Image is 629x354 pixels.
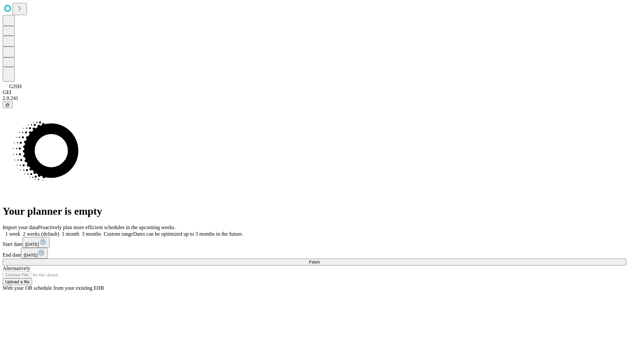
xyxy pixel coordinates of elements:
button: @ [3,101,12,108]
span: 3 months [82,231,101,237]
span: Alternatively [3,265,30,271]
div: 2.0.241 [3,95,626,101]
span: 1 month [62,231,79,237]
span: 2 weeks (default) [23,231,59,237]
span: Custom range [104,231,133,237]
div: GEI [3,89,626,95]
h1: Your planner is empty [3,205,626,217]
button: Upload a file [3,278,32,285]
span: Proactively plan more efficient schedules in the upcoming weeks. [38,225,176,230]
div: End date [3,248,626,259]
button: [DATE] [23,237,49,248]
span: @ [5,102,10,107]
span: Import your data [3,225,38,230]
button: [DATE] [21,248,48,259]
div: Start date [3,237,626,248]
span: [DATE] [24,253,37,258]
span: With your OR schedule from your existing EHR [3,285,104,291]
span: Dates can be optimized up to 3 months in the future. [133,231,243,237]
button: Fetch [3,259,626,265]
span: 1 week [5,231,20,237]
span: GJSH [9,84,22,89]
span: Fetch [309,260,320,265]
span: [DATE] [25,242,39,247]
